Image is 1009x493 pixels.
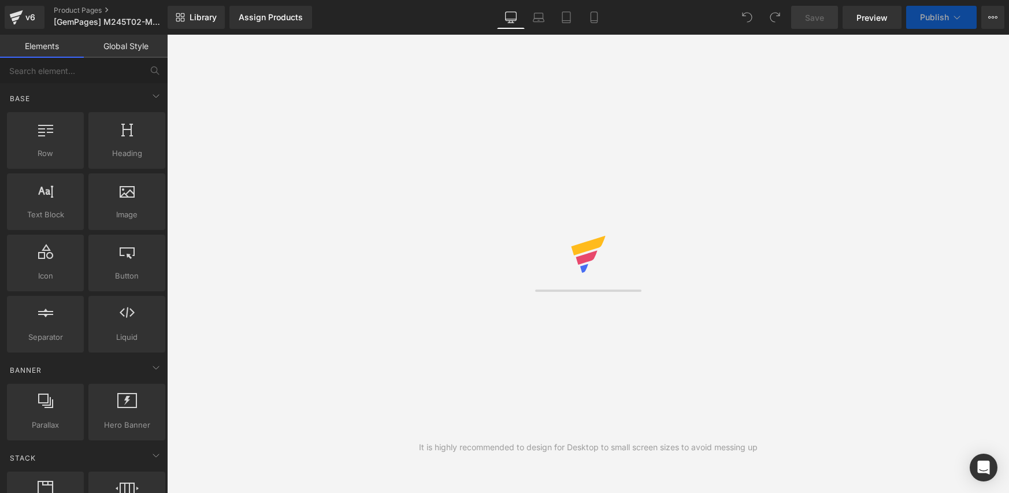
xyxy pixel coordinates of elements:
a: Global Style [84,35,168,58]
span: Save [805,12,824,24]
span: Preview [856,12,888,24]
span: Library [190,12,217,23]
span: Parallax [10,419,80,431]
button: More [981,6,1004,29]
span: Text Block [10,209,80,221]
button: Undo [736,6,759,29]
a: v6 [5,6,44,29]
span: Separator [10,331,80,343]
a: Desktop [497,6,525,29]
span: Button [92,270,162,282]
button: Redo [763,6,787,29]
a: Preview [843,6,902,29]
a: New Library [168,6,225,29]
span: Publish [920,13,949,22]
div: v6 [23,10,38,25]
div: Assign Products [239,13,303,22]
a: Mobile [580,6,608,29]
span: Banner [9,365,43,376]
a: Tablet [552,6,580,29]
span: Image [92,209,162,221]
span: Stack [9,453,37,464]
span: Heading [92,147,162,160]
span: Icon [10,270,80,282]
button: Publish [906,6,977,29]
div: Open Intercom Messenger [970,454,997,481]
a: Product Pages [54,6,187,15]
a: Laptop [525,6,552,29]
span: [GemPages] M245T02-M245T05-[PERSON_NAME] [54,17,165,27]
span: Liquid [92,331,162,343]
div: It is highly recommended to design for Desktop to small screen sizes to avoid messing up [419,441,758,454]
span: Hero Banner [92,419,162,431]
span: Base [9,93,31,104]
span: Row [10,147,80,160]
